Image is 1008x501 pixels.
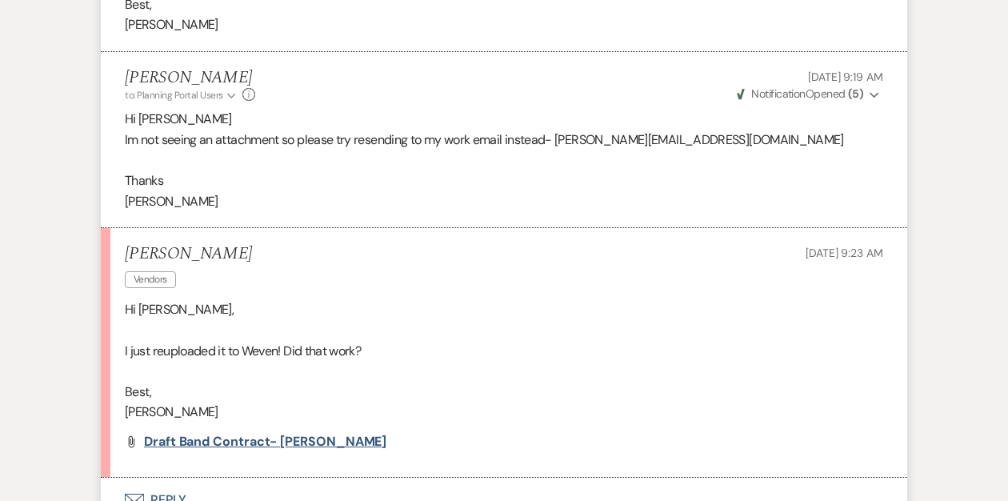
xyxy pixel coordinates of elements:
[125,170,883,191] p: Thanks
[848,86,863,101] strong: ( 5 )
[125,341,883,362] p: I just reuploaded it to Weven! Did that work?
[125,271,176,288] span: Vendors
[144,435,386,448] a: Draft Band Contract- [PERSON_NAME]
[125,89,223,102] span: to: Planning Portal Users
[737,86,863,101] span: Opened
[125,244,252,264] h5: [PERSON_NAME]
[808,70,883,84] span: [DATE] 9:19 AM
[125,14,883,35] p: [PERSON_NAME]
[125,130,883,150] p: Im not seeing an attachment so please try resending to my work email instead- [PERSON_NAME][EMAIL...
[125,88,238,102] button: to: Planning Portal Users
[144,433,386,450] span: Draft Band Contract- [PERSON_NAME]
[806,246,883,260] span: [DATE] 9:23 AM
[751,86,805,101] span: Notification
[125,68,255,88] h5: [PERSON_NAME]
[125,382,883,403] p: Best,
[125,299,883,320] p: Hi [PERSON_NAME],
[125,402,883,423] p: [PERSON_NAME]
[125,191,883,212] p: [PERSON_NAME]
[125,109,883,130] p: Hi [PERSON_NAME]
[734,86,883,102] button: NotificationOpened (5)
